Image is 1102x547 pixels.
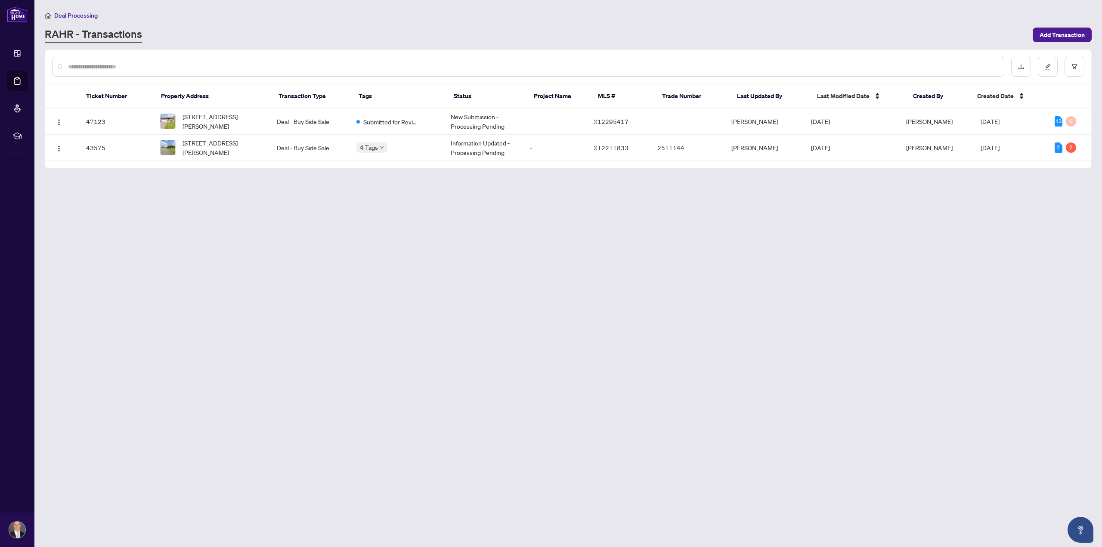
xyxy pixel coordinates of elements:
a: RAHR - Transactions [45,27,142,43]
td: Deal - Buy Side Sale [270,108,350,135]
img: Logo [56,119,62,126]
span: [PERSON_NAME] [906,117,953,125]
button: Add Transaction [1033,28,1092,42]
th: Last Updated By [730,84,810,108]
span: [DATE] [811,117,830,125]
td: 47123 [79,108,153,135]
span: Add Transaction [1040,28,1085,42]
img: logo [7,6,28,22]
th: Ticket Number [79,84,154,108]
span: [STREET_ADDRESS][PERSON_NAME] [183,138,263,157]
span: download [1018,64,1024,70]
td: 43575 [79,135,153,161]
th: Created By [906,84,970,108]
img: Profile Icon [9,522,25,538]
div: 0 [1066,116,1076,127]
button: download [1011,57,1031,77]
span: Submitted for Review [363,117,419,127]
span: X12295417 [594,117,628,125]
td: [PERSON_NAME] [724,108,804,135]
div: 2 [1066,142,1076,153]
th: Project Name [527,84,591,108]
span: down [380,145,384,150]
span: Last Modified Date [817,91,870,101]
img: thumbnail-img [161,114,175,129]
span: [PERSON_NAME] [906,144,953,151]
td: 2511144 [650,135,724,161]
span: home [45,12,51,19]
span: 4 Tags [360,142,378,152]
span: edit [1045,64,1051,70]
img: Logo [56,145,62,152]
th: Tags [352,84,447,108]
th: Last Modified Date [810,84,906,108]
button: Open asap [1068,517,1093,543]
td: - [523,135,587,161]
th: Property Address [154,84,272,108]
span: [DATE] [981,144,1000,151]
td: New Submission - Processing Pending [444,108,523,135]
td: [PERSON_NAME] [724,135,804,161]
th: MLS # [591,84,655,108]
button: Logo [52,114,66,128]
span: filter [1071,64,1077,70]
div: 2 [1055,142,1062,153]
span: [DATE] [981,117,1000,125]
span: [DATE] [811,144,830,151]
td: - [650,108,724,135]
th: Status [447,84,527,108]
button: Logo [52,141,66,155]
td: - [523,108,587,135]
td: Information Updated - Processing Pending [444,135,523,161]
div: 13 [1055,116,1062,127]
td: Deal - Buy Side Sale [270,135,350,161]
span: X12211833 [594,144,628,151]
th: Transaction Type [272,84,352,108]
span: Deal Processing [54,12,98,19]
th: Trade Number [655,84,730,108]
img: thumbnail-img [161,140,175,155]
button: filter [1065,57,1084,77]
span: [STREET_ADDRESS][PERSON_NAME] [183,112,263,131]
th: Created Date [970,84,1045,108]
span: Created Date [977,91,1014,101]
button: edit [1038,57,1058,77]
